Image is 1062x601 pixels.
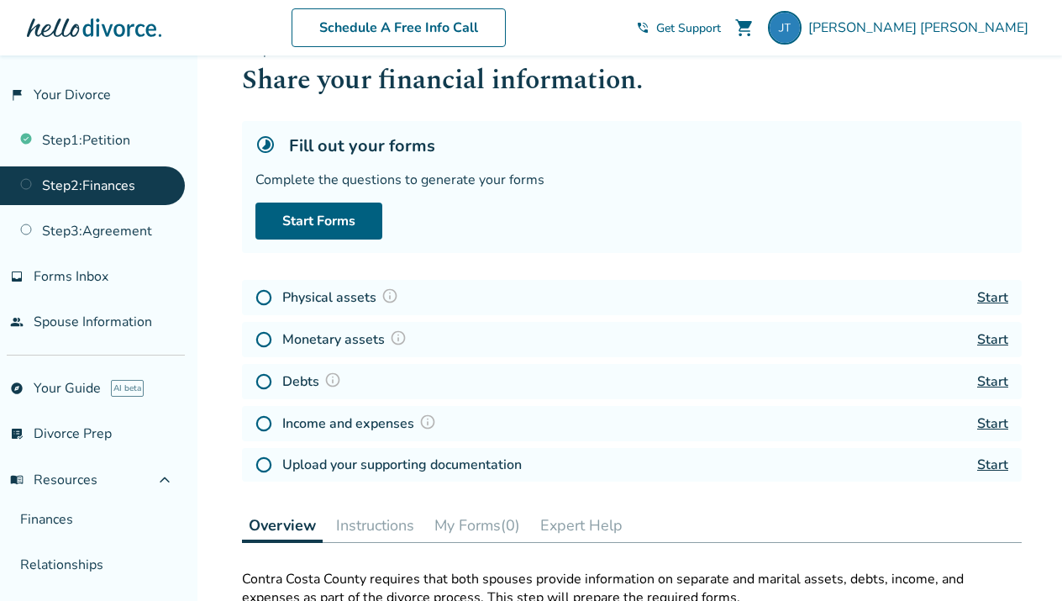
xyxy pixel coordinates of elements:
img: Not Started [255,289,272,306]
img: Not Started [255,456,272,473]
a: Start [977,288,1008,307]
h4: Upload your supporting documentation [282,455,522,475]
a: Start [977,372,1008,391]
span: inbox [10,270,24,283]
span: explore [10,382,24,395]
span: Forms Inbox [34,267,108,286]
span: shopping_cart [734,18,754,38]
a: phone_in_talkGet Support [636,20,721,36]
span: [PERSON_NAME] [PERSON_NAME] [808,18,1035,37]
img: Question Mark [419,414,436,430]
span: expand_less [155,470,175,490]
a: Start Forms [255,203,382,240]
span: Get Support [656,20,721,36]
div: Complete the questions to generate your forms [255,171,1008,189]
button: Instructions [329,509,421,542]
h4: Physical assets [282,287,403,308]
h5: Fill out your forms [289,134,435,157]
a: Start [977,330,1008,349]
span: AI beta [111,380,144,397]
a: Start [977,414,1008,433]
button: My Forms(0) [428,509,527,542]
img: Question Mark [324,372,341,388]
span: phone_in_talk [636,21,649,34]
h4: Income and expenses [282,413,441,435]
button: Expert Help [534,509,629,542]
iframe: Chat Widget [978,520,1062,601]
span: people [10,315,24,329]
a: Schedule A Free Info Call [292,8,506,47]
img: Not Started [255,331,272,348]
img: Jared Tabayoyon [768,11,802,45]
span: menu_book [10,473,24,487]
img: Not Started [255,415,272,432]
span: Resources [10,471,97,489]
h4: Debts [282,371,346,393]
img: Question Mark [381,287,398,304]
img: Not Started [255,373,272,390]
span: list_alt_check [10,427,24,440]
button: Overview [242,509,323,543]
a: Start [977,456,1008,474]
img: Question Mark [390,329,407,346]
h4: Monetary assets [282,329,412,351]
h1: Share your financial information. [242,60,1022,101]
span: flag_2 [10,88,24,102]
